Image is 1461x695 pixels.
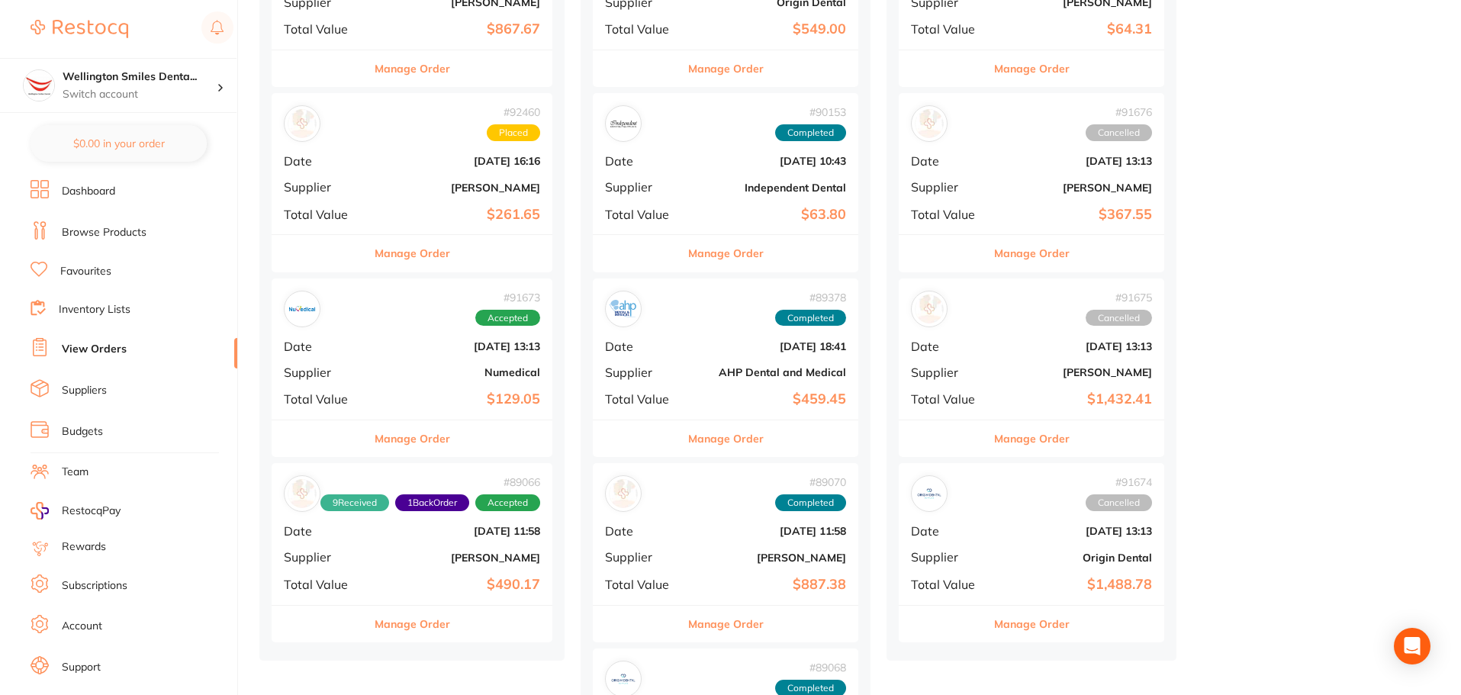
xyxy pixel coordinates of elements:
[31,502,49,520] img: RestocqPay
[272,463,552,642] div: Adam Dental#890669Received1BackOrderAcceptedDate[DATE] 11:58Supplier[PERSON_NAME]Total Value$490....
[605,208,681,221] span: Total Value
[288,294,317,323] img: Numedical
[693,182,846,194] b: Independent Dental
[605,392,681,406] span: Total Value
[911,22,987,36] span: Total Value
[605,365,681,379] span: Supplier
[31,11,128,47] a: Restocq Logo
[1086,124,1152,141] span: Cancelled
[62,619,102,634] a: Account
[693,340,846,352] b: [DATE] 18:41
[999,155,1152,167] b: [DATE] 13:13
[609,479,638,508] img: Henry Schein Halas
[284,550,365,564] span: Supplier
[487,124,540,141] span: Placed
[775,494,846,511] span: Completed
[378,21,540,37] b: $867.67
[999,366,1152,378] b: [PERSON_NAME]
[62,225,146,240] a: Browse Products
[915,109,944,138] img: Adam Dental
[378,391,540,407] b: $129.05
[911,578,987,591] span: Total Value
[911,154,987,168] span: Date
[693,21,846,37] b: $549.00
[999,577,1152,593] b: $1,488.78
[62,504,121,519] span: RestocqPay
[605,339,681,353] span: Date
[284,180,365,194] span: Supplier
[395,494,469,511] span: Back orders
[62,578,127,594] a: Subscriptions
[272,278,552,458] div: Numedical#91673AcceptedDate[DATE] 13:13SupplierNumedicalTotal Value$129.05Manage Order
[1086,291,1152,304] span: # 91675
[994,235,1070,272] button: Manage Order
[999,525,1152,537] b: [DATE] 13:13
[475,494,540,511] span: Accepted
[911,208,987,221] span: Total Value
[1086,106,1152,118] span: # 91676
[284,208,365,221] span: Total Value
[375,50,450,87] button: Manage Order
[62,465,88,480] a: Team
[375,420,450,457] button: Manage Order
[284,154,365,168] span: Date
[775,476,846,488] span: # 89070
[63,87,217,102] p: Switch account
[284,392,365,406] span: Total Value
[999,207,1152,223] b: $367.55
[62,424,103,439] a: Budgets
[31,502,121,520] a: RestocqPay
[605,154,681,168] span: Date
[320,476,540,488] span: # 89066
[605,524,681,538] span: Date
[320,494,389,511] span: Received
[63,69,217,85] h4: Wellington Smiles Dental
[994,50,1070,87] button: Manage Order
[911,365,987,379] span: Supplier
[999,552,1152,564] b: Origin Dental
[688,50,764,87] button: Manage Order
[911,550,987,564] span: Supplier
[994,420,1070,457] button: Manage Order
[378,525,540,537] b: [DATE] 11:58
[1086,476,1152,488] span: # 91674
[915,479,944,508] img: Origin Dental
[272,93,552,272] div: Adam Dental#92460PlacedDate[DATE] 16:16Supplier[PERSON_NAME]Total Value$261.65Manage Order
[1394,628,1430,664] div: Open Intercom Messenger
[775,661,846,674] span: # 89068
[378,577,540,593] b: $490.17
[609,109,638,138] img: Independent Dental
[999,391,1152,407] b: $1,432.41
[693,155,846,167] b: [DATE] 10:43
[475,310,540,327] span: Accepted
[378,155,540,167] b: [DATE] 16:16
[288,479,317,508] img: Adam Dental
[688,420,764,457] button: Manage Order
[62,342,127,357] a: View Orders
[605,22,681,36] span: Total Value
[284,22,365,36] span: Total Value
[375,606,450,642] button: Manage Order
[59,302,130,317] a: Inventory Lists
[911,180,987,194] span: Supplier
[288,109,317,138] img: Adam Dental
[999,21,1152,37] b: $64.31
[688,235,764,272] button: Manage Order
[378,182,540,194] b: [PERSON_NAME]
[475,291,540,304] span: # 91673
[378,340,540,352] b: [DATE] 13:13
[62,184,115,199] a: Dashboard
[605,180,681,194] span: Supplier
[378,366,540,378] b: Numedical
[31,20,128,38] img: Restocq Logo
[688,606,764,642] button: Manage Order
[915,294,944,323] img: Henry Schein Halas
[693,207,846,223] b: $63.80
[378,552,540,564] b: [PERSON_NAME]
[609,294,638,323] img: AHP Dental and Medical
[693,366,846,378] b: AHP Dental and Medical
[378,207,540,223] b: $261.65
[693,552,846,564] b: [PERSON_NAME]
[999,182,1152,194] b: [PERSON_NAME]
[60,264,111,279] a: Favourites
